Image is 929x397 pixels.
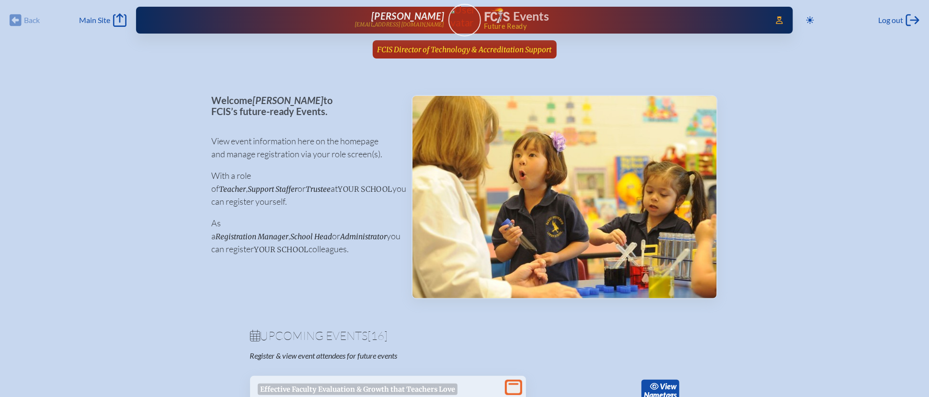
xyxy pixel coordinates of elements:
img: Events [413,96,717,298]
a: FCIS Director of Technology & Accreditation Support [374,40,556,58]
span: Log out [879,15,904,25]
span: Main Site [79,15,110,25]
a: [PERSON_NAME][EMAIL_ADDRESS][DOMAIN_NAME] [167,11,445,30]
p: View event information here on the homepage and manage registration via your role screen(s). [212,135,396,161]
span: Support Staffer [248,185,298,194]
span: Registration Manager [216,232,289,241]
span: Future Ready [484,23,762,30]
span: School Head [291,232,333,241]
h1: Upcoming Events [250,330,679,341]
span: [16] [368,328,388,343]
span: your school [338,185,392,194]
span: view [660,382,677,391]
p: Welcome to FCIS’s future-ready Events. [212,95,396,117]
span: [PERSON_NAME] [253,94,324,106]
p: Register & view event attendees for future events [250,351,503,361]
span: Administrator [341,232,387,241]
div: FCIS Events — Future ready [485,8,763,30]
p: [EMAIL_ADDRESS][DOMAIN_NAME] [355,22,445,28]
img: User Avatar [444,3,485,29]
span: Trustee [306,185,331,194]
span: Effective Faculty Evaluation & Growth that Teachers Love [258,384,458,395]
span: Teacher [219,185,246,194]
p: As a , or you can register colleagues. [212,217,396,256]
span: FCIS Director of Technology & Accreditation Support [378,45,552,54]
p: With a role of , or at you can register yourself. [212,169,396,208]
a: User Avatar [448,4,481,36]
span: your school [254,245,309,254]
a: Main Site [79,13,126,27]
span: [PERSON_NAME] [371,10,444,22]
